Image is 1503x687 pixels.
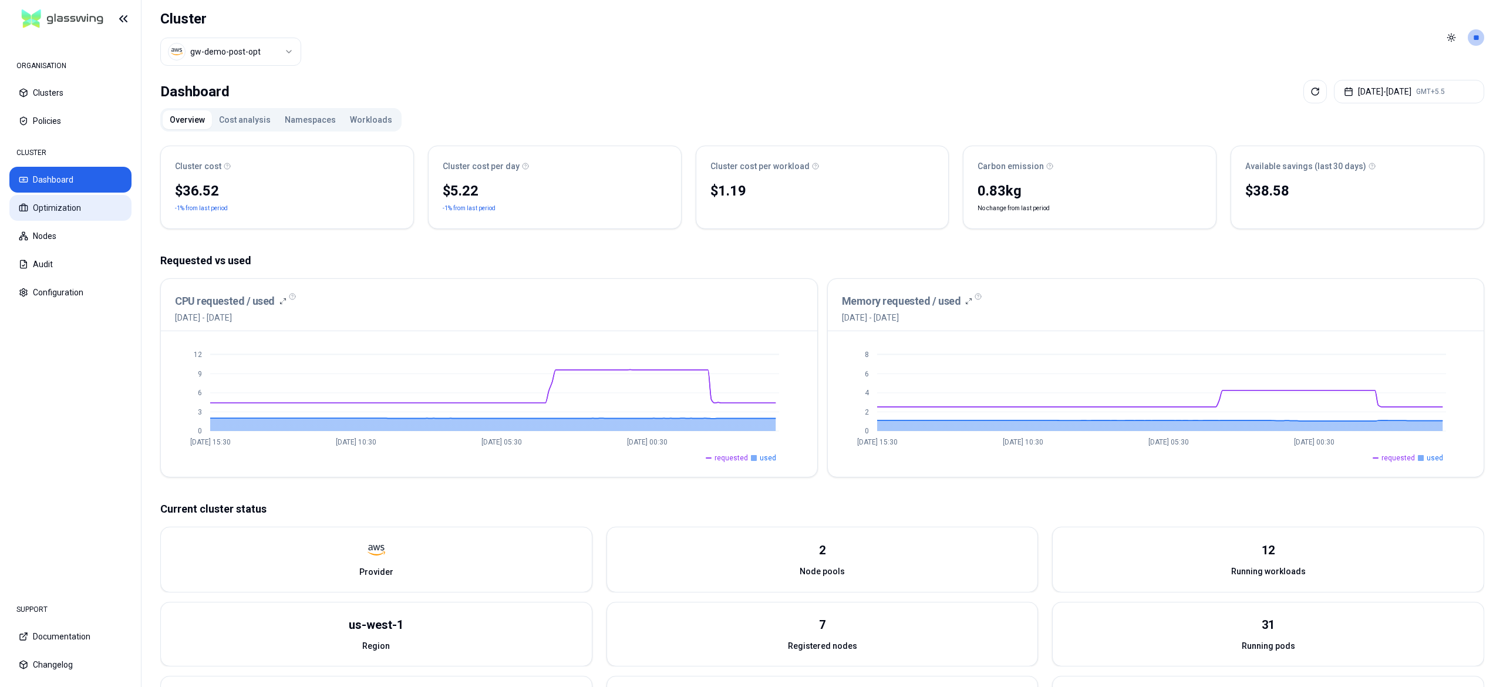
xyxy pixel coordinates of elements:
[359,566,393,578] span: Provider
[175,203,228,214] p: -1% from last period
[1262,542,1275,558] div: 12
[978,160,1202,172] div: Carbon emission
[160,80,230,103] div: Dashboard
[978,181,1202,200] div: 0.83 kg
[819,542,825,558] div: 2
[865,408,869,416] tspan: 2
[443,181,667,200] div: $5.22
[9,195,132,221] button: Optimization
[9,598,132,621] div: SUPPORT
[349,617,403,633] div: us-west-1
[1242,640,1295,652] span: Running pods
[1427,453,1443,463] span: used
[9,251,132,277] button: Audit
[963,179,1216,228] div: No change from last period
[9,223,132,249] button: Nodes
[9,54,132,78] div: ORGANISATION
[278,110,343,129] button: Namespaces
[9,624,132,649] button: Documentation
[160,38,301,66] button: Select a value
[865,389,870,397] tspan: 4
[198,427,202,435] tspan: 0
[865,370,869,378] tspan: 6
[336,438,376,446] tspan: [DATE] 10:30
[9,167,132,193] button: Dashboard
[198,389,202,397] tspan: 6
[1148,438,1188,446] tspan: [DATE] 05:30
[17,5,108,33] img: GlassWing
[710,181,935,200] div: $1.19
[190,438,231,446] tspan: [DATE] 15:30
[160,501,1484,517] p: Current cluster status
[710,160,935,172] div: Cluster cost per workload
[788,640,857,652] span: Registered nodes
[1245,181,1470,200] div: $38.58
[194,351,202,359] tspan: 12
[160,252,1484,269] p: Requested vs used
[198,408,202,416] tspan: 3
[1002,438,1043,446] tspan: [DATE] 10:30
[9,141,132,164] div: CLUSTER
[443,160,667,172] div: Cluster cost per day
[175,160,399,172] div: Cluster cost
[1381,453,1415,463] span: requested
[481,438,522,446] tspan: [DATE] 05:30
[9,279,132,305] button: Configuration
[368,541,385,559] img: aws
[175,181,399,200] div: $36.52
[160,9,301,28] h1: Cluster
[362,640,390,652] span: Region
[800,565,845,577] span: Node pools
[1293,438,1334,446] tspan: [DATE] 00:30
[175,312,287,324] span: [DATE] - [DATE]
[715,453,748,463] span: requested
[819,617,825,633] div: 7
[175,293,275,309] h3: CPU requested / used
[1334,80,1484,103] button: [DATE]-[DATE]GMT+5.5
[1231,565,1306,577] span: Running workloads
[163,110,212,129] button: Overview
[760,453,776,463] span: used
[9,652,132,678] button: Changelog
[9,80,132,106] button: Clusters
[443,203,496,214] p: -1% from last period
[1262,617,1275,633] div: 31
[190,46,261,58] div: gw-demo-post-opt
[627,438,668,446] tspan: [DATE] 00:30
[857,438,897,446] tspan: [DATE] 15:30
[212,110,278,129] button: Cost analysis
[1245,160,1470,172] div: Available savings (last 30 days)
[1416,87,1445,96] span: GMT+5.5
[171,46,183,58] img: aws
[842,293,961,309] h3: Memory requested / used
[865,427,869,435] tspan: 0
[865,351,869,359] tspan: 8
[343,110,399,129] button: Workloads
[842,312,973,324] span: [DATE] - [DATE]
[9,108,132,134] button: Policies
[198,370,202,378] tspan: 9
